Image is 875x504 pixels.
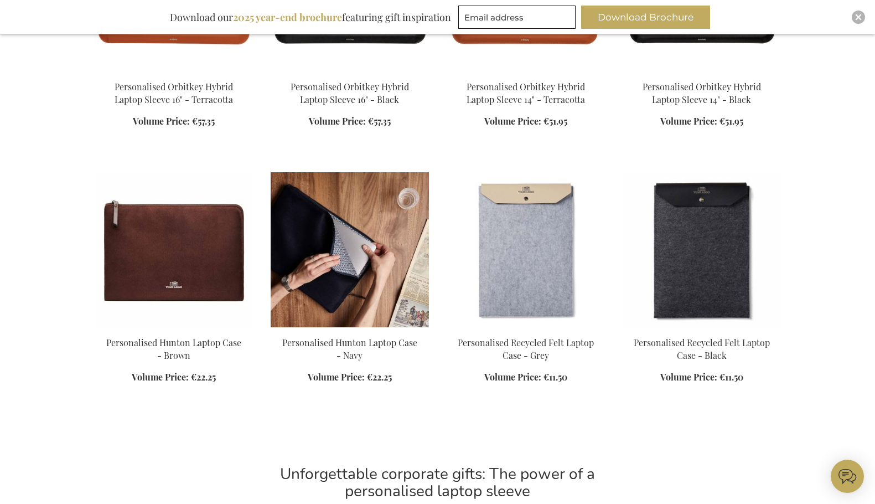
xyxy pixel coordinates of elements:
[368,115,391,127] span: €57.35
[291,81,409,105] a: Personalised Orbitkey Hybrid Laptop Sleeve 16" - Black
[133,115,215,128] a: Volume Price: €57.35
[271,67,429,78] a: Personalised Orbitkey Hybrid Laptop Sleeve 16" - Black
[855,14,862,20] img: Close
[447,67,605,78] a: Personalised Orbitkey Hybrid Laptop Sleeve 14" - Terracotta
[623,67,781,78] a: Personalised Orbitkey Hybrid Laptop Sleeve 14" - Black
[660,115,743,128] a: Volume Price: €51.95
[458,6,576,29] input: Email address
[543,115,567,127] span: €51.95
[643,81,761,105] a: Personalised Orbitkey Hybrid Laptop Sleeve 14" - Black
[719,115,743,127] span: €51.95
[484,371,541,383] span: Volume Price:
[133,115,190,127] span: Volume Price:
[831,460,864,493] iframe: belco-activator-frame
[309,115,366,127] span: Volume Price:
[447,323,605,333] a: Personalised Recycled Felt Laptop Case - Grey
[95,172,253,327] img: Personalised Hunton Laptop Case - Brown
[165,6,456,29] div: Download our featuring gift inspiration
[484,115,541,127] span: Volume Price:
[191,371,216,383] span: €22.25
[634,337,770,361] a: Personalised Recycled Felt Laptop Case - Black
[719,371,743,383] span: €11.50
[132,371,189,383] span: Volume Price:
[467,81,585,105] a: Personalised Orbitkey Hybrid Laptop Sleeve 14" - Terracotta
[660,115,717,127] span: Volume Price:
[192,115,215,127] span: €57.35
[484,115,567,128] a: Volume Price: €51.95
[236,466,640,500] h2: Unforgettable corporate gifts: The power of a personalised laptop sleeve
[623,323,781,333] a: Personalised Recycled Felt Laptop Case - Black
[447,172,605,327] img: Personalised Recycled Felt Laptop Case - Grey
[623,172,781,327] img: Personalised Recycled Felt Laptop Case - Black
[271,172,429,327] img: Personalised Hunton Laptop Case - Navy
[660,371,743,384] a: Volume Price: €11.50
[581,6,710,29] button: Download Brochure
[458,6,579,32] form: marketing offers and promotions
[660,371,717,383] span: Volume Price:
[106,337,241,361] a: Personalised Hunton Laptop Case - Brown
[233,11,342,24] b: 2025 year-end brochure
[309,115,391,128] a: Volume Price: €57.35
[458,337,594,361] a: Personalised Recycled Felt Laptop Case - Grey
[132,371,216,384] a: Volume Price: €22.25
[484,371,567,384] a: Volume Price: €11.50
[852,11,865,24] div: Close
[115,81,233,105] a: Personalised Orbitkey Hybrid Laptop Sleeve 16" - Terracotta
[543,371,567,383] span: €11.50
[95,67,253,78] a: Personalised Orbitkey Hybrid Laptop Sleeve 16" - Terracotta
[95,323,253,333] a: Personalised Hunton Laptop Case - Brown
